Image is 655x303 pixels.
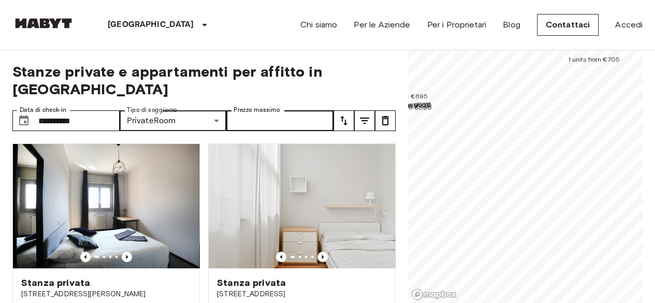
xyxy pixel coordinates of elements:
[80,252,91,262] button: Previous image
[217,277,286,289] span: Stanza privata
[317,252,328,262] button: Previous image
[209,144,395,268] img: Marketing picture of unit IT-14-037-001-06H
[568,54,620,65] div: Map marker
[234,106,280,114] label: Prezzo massimo
[21,277,90,289] span: Stanza privata
[12,63,396,98] span: Stanze private e appartamenti per affitto in [GEOGRAPHIC_DATA]
[120,110,227,131] div: PrivateRoom
[300,19,337,31] a: Chi siamo
[503,19,520,31] a: Blog
[427,19,486,31] a: Per i Proprietari
[411,288,457,300] a: Mapbox logo
[217,289,387,299] span: [STREET_ADDRESS]
[122,252,132,262] button: Previous image
[375,110,396,131] button: tune
[354,110,375,131] button: tune
[333,110,354,131] button: tune
[13,110,34,131] button: Choose date, selected date is 1 Oct 2025
[568,55,620,63] span: 1 units from €705
[537,14,599,36] a: Contattaci
[127,106,177,114] label: Tipo di soggiorno
[13,144,199,268] img: Marketing picture of unit IT-14-105-001-001
[20,106,66,114] label: Data di check-in
[354,19,410,31] a: Per le Aziende
[615,19,643,31] a: Accedi
[12,18,75,28] img: Habyt
[276,252,286,262] button: Previous image
[21,289,191,299] span: [STREET_ADDRESS][PERSON_NAME]
[108,19,194,31] p: [GEOGRAPHIC_DATA]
